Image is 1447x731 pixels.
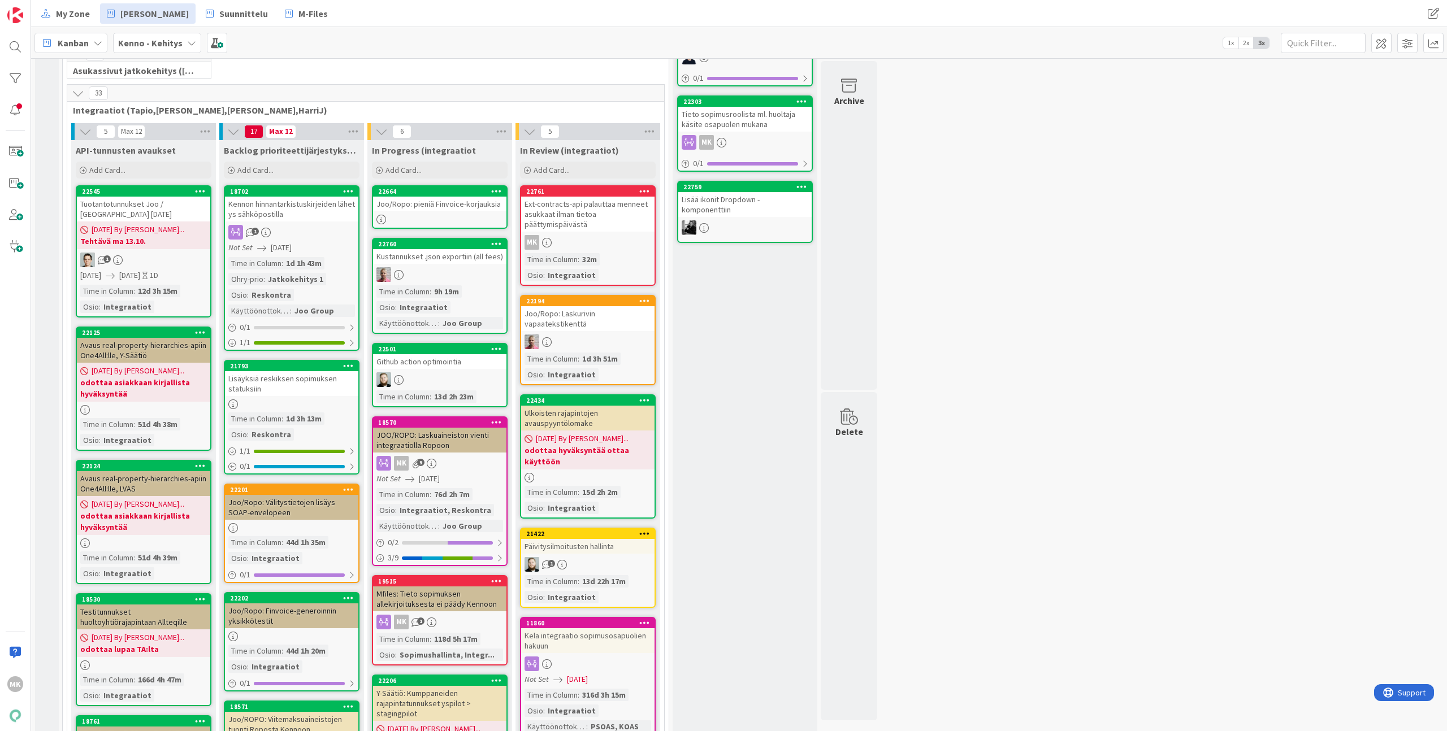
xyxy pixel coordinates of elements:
[521,539,655,554] div: Päivitysilmoitusten hallinta
[228,660,247,673] div: Osio
[7,708,23,724] img: avatar
[378,345,506,353] div: 22501
[80,418,133,430] div: Time in Column
[247,660,249,673] span: :
[438,317,440,329] span: :
[224,185,359,351] a: 18702Kennon hinnantarkistuskirjeiden lähetys sähköpostillaNot Set[DATE]Time in Column:1d 1h 43mOh...
[395,301,397,314] span: :
[133,418,135,430] span: :
[545,368,599,381] div: Integraatiot
[240,677,250,689] span: 0 / 1
[525,591,543,603] div: Osio
[373,536,506,550] div: 0/2
[525,235,539,250] div: MK
[521,618,655,628] div: 11860
[77,594,210,629] div: 18530Testitunnukset huoltoyhtiörajapintaan Allteqille
[99,301,101,313] span: :
[376,633,430,645] div: Time in Column
[678,156,812,171] div: 0/1
[373,372,506,387] div: SH
[133,285,135,297] span: :
[373,456,506,471] div: MK
[376,317,438,329] div: Käyttöönottokriittisyys
[525,502,543,514] div: Osio
[281,645,283,657] span: :
[376,520,438,532] div: Käyttöönottokriittisyys
[678,182,812,217] div: 22759Lisää ikonit Dropdown -komponenttiin
[225,444,358,458] div: 1/1
[388,537,398,549] span: 0 / 2
[548,560,555,567] span: 1
[394,456,409,471] div: MK
[58,36,89,50] span: Kanban
[376,390,430,403] div: Time in Column
[89,165,125,175] span: Add Card...
[101,301,154,313] div: Integraatiot
[430,633,431,645] span: :
[225,568,358,582] div: 0/1
[249,428,294,441] div: Reskontra
[520,185,656,286] a: 22761Ext-contracts-api palauttaa menneet asukkaat ilman tietoa päättymispäivästäMKTime in Column:...
[247,552,249,564] span: :
[99,567,101,580] span: :
[225,371,358,396] div: Lisäyksiä reskiksen sopimuksen statuksiin
[521,334,655,349] div: HJ
[373,344,506,354] div: 22501
[579,575,629,588] div: 13d 22h 17m
[373,417,506,452] div: 18570JOO/ROPO: Laskuaineiston vienti integraatiolla Ropoon
[678,97,812,132] div: 22303Tieto sopimusroolista ml. huoltaja käsite osapuolen mukana
[224,484,359,583] a: 22201Joo/Ropo: Välitystietojen lisäys SOAP-envelopeenTime in Column:44d 1h 35mOsio:Integraatiot0/1
[228,645,281,657] div: Time in Column
[240,445,250,457] span: 1 / 1
[525,557,539,572] img: SH
[579,353,621,365] div: 1d 3h 51m
[373,267,506,282] div: HJ
[80,689,99,702] div: Osio
[521,628,655,653] div: Kela integraatio sopimusosapuolien hakuun
[92,632,184,643] span: [DATE] By [PERSON_NAME]...
[283,412,324,425] div: 1d 3h 13m
[82,188,210,195] div: 22545
[92,224,184,236] span: [DATE] By [PERSON_NAME]...
[77,186,210,221] div: 22545Tuotantotunnukset Joo / [GEOGRAPHIC_DATA] [DATE]
[521,406,655,430] div: Ulkoisten rajapintojen avauspyyntölomake
[440,317,485,329] div: Joo Group
[228,257,281,269] div: Time in Column
[438,520,440,532] span: :
[225,361,358,371] div: 21793
[135,285,180,297] div: 12d 3h 15m
[290,304,292,317] span: :
[281,536,283,549] span: :
[103,255,111,263] span: 1
[224,360,359,475] a: 21793Lisäyksiä reskiksen sopimuksen statuksiinTime in Column:1d 3h 13mOsio:Reskontra1/10/1
[228,273,263,285] div: Ohry-prio
[431,285,462,298] div: 9h 19m
[430,285,431,298] span: :
[372,416,508,566] a: 18570JOO/ROPO: Laskuaineiston vienti integraatiolla RopoonMKNot Set[DATE]Time in Column:76d 2h 7m...
[373,249,506,264] div: Kustannukset .json exportiin (all fees)
[240,460,250,472] span: 0 / 1
[521,395,655,406] div: 22434
[683,98,812,106] div: 22303
[543,704,545,717] span: :
[225,186,358,197] div: 18702
[579,253,600,266] div: 32m
[80,434,99,446] div: Osio
[225,593,358,603] div: 22202
[417,459,424,466] span: 9
[119,269,140,281] span: [DATE]
[263,273,265,285] span: :
[578,575,579,588] span: :
[385,165,422,175] span: Add Card...
[525,368,543,381] div: Osio
[578,353,579,365] span: :
[225,485,358,520] div: 22201Joo/Ropo: Välitystietojen lisäys SOAP-envelopeen
[252,228,259,235] span: 1
[373,428,506,452] div: JOO/ROPO: Laskuaineiston vienti integraatiolla Ropoon
[372,575,508,665] a: 19515Mfiles: Tieto sopimuksen allekirjoituksesta ei päädy KennoonMKTime in Column:118d 5h 17mOsio...
[545,502,599,514] div: Integraatiot
[521,296,655,331] div: 22194Joo/Ropo: Laskurivin vapaatekstikenttä
[80,551,133,564] div: Time in Column
[526,297,655,305] div: 22194
[80,301,99,313] div: Osio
